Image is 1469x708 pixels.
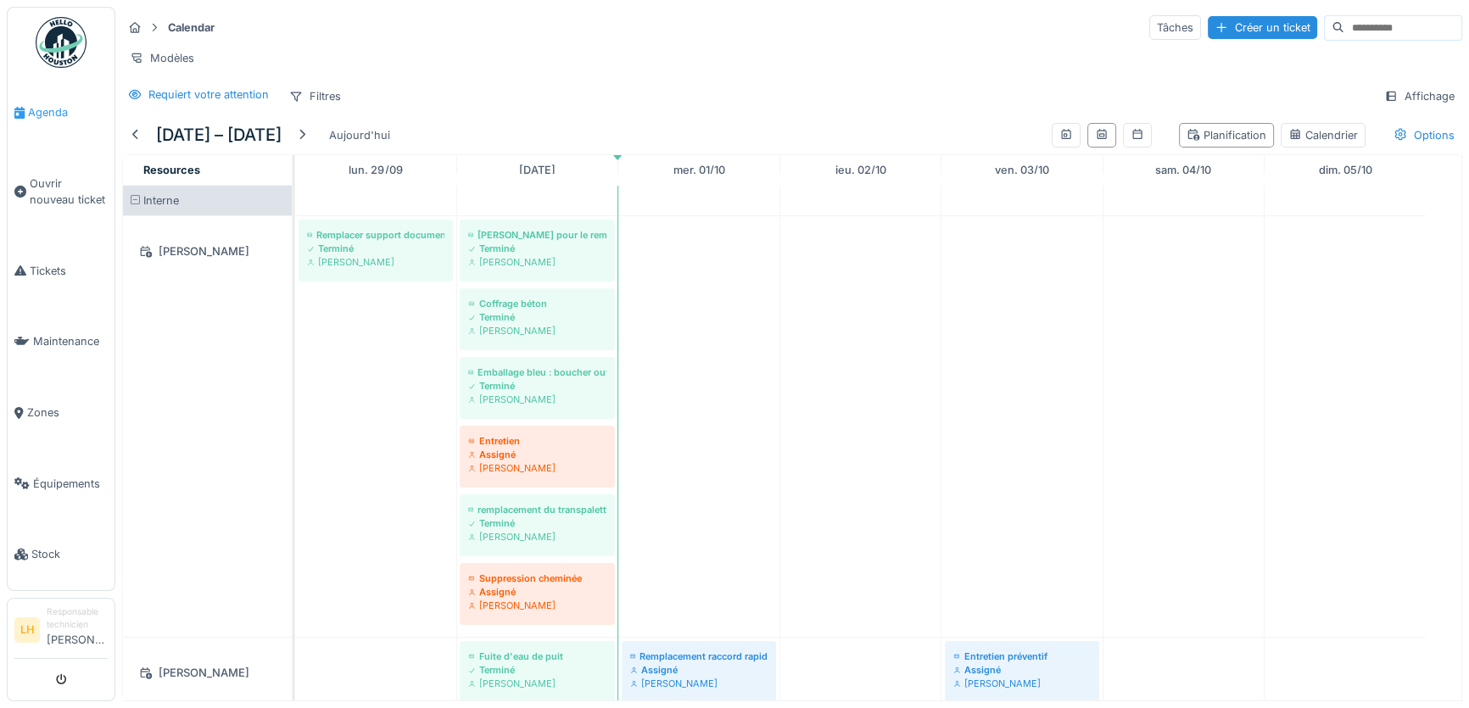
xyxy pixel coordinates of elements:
div: Assigné [468,448,606,461]
img: Badge_color-CXgf-gQk.svg [36,17,87,68]
div: Terminé [468,379,606,393]
div: [PERSON_NAME] [468,530,606,544]
div: Options [1386,123,1462,148]
div: Coffrage béton [468,297,606,310]
a: 5 octobre 2025 [1315,159,1377,181]
div: Aujourd'hui [322,124,397,147]
div: [PERSON_NAME] [468,255,606,269]
span: Maintenance [33,333,108,349]
div: Terminé [468,242,606,255]
div: [PERSON_NAME] [468,393,606,406]
div: [PERSON_NAME] [468,461,606,475]
div: Tâches [1149,15,1201,40]
li: LH [14,617,40,643]
div: Requiert votre attention [148,86,269,103]
h5: [DATE] – [DATE] [156,125,282,145]
span: Agenda [28,104,108,120]
a: Zones [8,377,115,449]
span: Stock [31,546,108,562]
div: Calendrier [1288,127,1358,143]
a: Stock [8,519,115,590]
div: [PERSON_NAME] [468,677,606,690]
div: [PERSON_NAME] [630,677,768,690]
div: Terminé [468,310,606,324]
div: Terminé [468,663,606,677]
div: Assigné [630,663,768,677]
li: [PERSON_NAME] [47,605,108,655]
a: 3 octobre 2025 [991,159,1053,181]
span: Resources [143,164,200,176]
div: Terminé [307,242,444,255]
div: Fuite d'eau de puit [468,649,606,663]
div: [PERSON_NAME] pour le remontage d'une partie de tète de robot affinage [468,228,606,242]
span: Ouvrir nouveau ticket [30,176,108,208]
div: [PERSON_NAME] [307,255,444,269]
span: Équipements [33,476,108,492]
div: [PERSON_NAME] [468,599,606,612]
div: Suppression cheminée [468,571,606,585]
a: 2 octobre 2025 [830,159,890,181]
div: [PERSON_NAME] [468,324,606,337]
div: Entretien [468,434,606,448]
div: Terminé [468,516,606,530]
strong: Calendar [161,20,221,36]
div: Responsable technicien [47,605,108,632]
span: Tickets [30,263,108,279]
a: 4 octobre 2025 [1151,159,1215,181]
a: 30 septembre 2025 [515,159,560,181]
div: remplacement du transpalette peseur avec un roulement cassé par celui revenu de chez lejeune [468,503,606,516]
a: Agenda [8,77,115,148]
div: [PERSON_NAME] [953,677,1091,690]
a: Maintenance [8,306,115,377]
a: Tickets [8,236,115,307]
div: Remplacer support documentaire zone Affinage [307,228,444,242]
span: Interne [143,194,179,207]
div: Créer un ticket [1208,16,1317,39]
a: 29 septembre 2025 [344,159,406,181]
a: Ouvrir nouveau ticket [8,148,115,236]
div: Modèles [122,46,202,70]
div: Filtres [282,84,349,109]
div: [PERSON_NAME] [133,662,282,683]
div: Planification [1187,127,1266,143]
a: Équipements [8,449,115,520]
div: [PERSON_NAME] [133,241,282,262]
div: Emballage bleu : boucher ouverture vers chemin de câbles derrière armoire étiquette [468,365,606,379]
div: Affichage [1377,84,1462,109]
div: Assigné [953,663,1091,677]
div: Assigné [468,585,606,599]
div: Entretien préventif [953,649,1091,663]
a: 1 octobre 2025 [669,159,729,181]
span: Zones [27,404,108,421]
a: LH Responsable technicien[PERSON_NAME] [14,605,108,659]
div: Remplacement raccord rapide [630,649,768,663]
